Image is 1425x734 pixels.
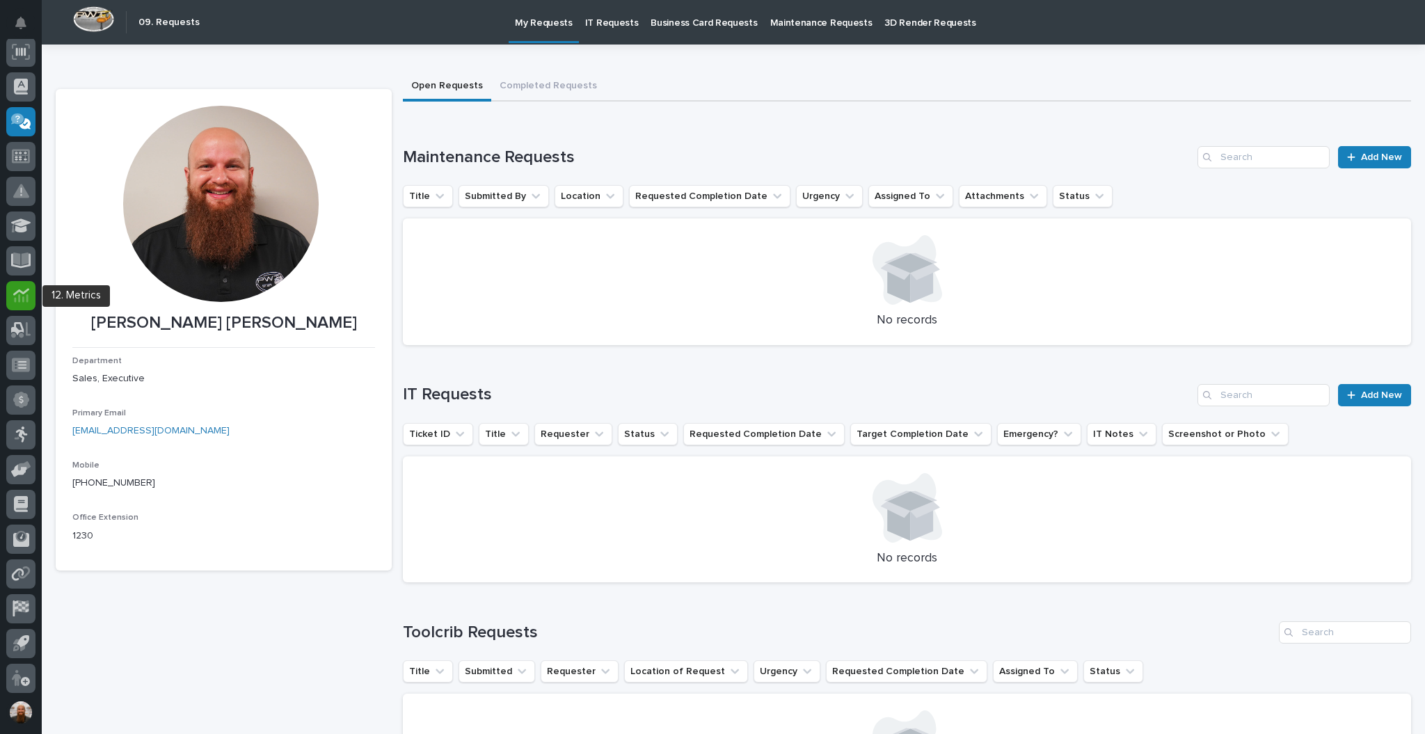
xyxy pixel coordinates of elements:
[826,660,987,683] button: Requested Completion Date
[459,185,549,207] button: Submitted By
[6,698,35,727] button: users-avatar
[403,423,473,445] button: Ticket ID
[403,147,1192,168] h1: Maintenance Requests
[403,385,1192,405] h1: IT Requests
[73,6,114,32] img: Workspace Logo
[683,423,845,445] button: Requested Completion Date
[541,660,619,683] button: Requester
[1279,621,1411,644] input: Search
[72,426,230,436] a: [EMAIL_ADDRESS][DOMAIN_NAME]
[1087,423,1156,445] button: IT Notes
[17,17,35,39] div: Notifications
[459,660,535,683] button: Submitted
[72,313,375,333] p: [PERSON_NAME] [PERSON_NAME]
[420,313,1394,328] p: No records
[72,372,375,386] p: Sales, Executive
[555,185,623,207] button: Location
[403,72,491,102] button: Open Requests
[1162,423,1289,445] button: Screenshot or Photo
[1338,146,1411,168] a: Add New
[754,660,820,683] button: Urgency
[1083,660,1143,683] button: Status
[618,423,678,445] button: Status
[72,513,138,522] span: Office Extension
[997,423,1081,445] button: Emergency?
[1361,390,1402,400] span: Add New
[1197,146,1330,168] input: Search
[624,660,748,683] button: Location of Request
[1338,384,1411,406] a: Add New
[72,478,155,488] a: [PHONE_NUMBER]
[1197,384,1330,406] input: Search
[534,423,612,445] button: Requester
[403,185,453,207] button: Title
[850,423,992,445] button: Target Completion Date
[72,409,126,417] span: Primary Email
[138,17,200,29] h2: 09. Requests
[1361,152,1402,162] span: Add New
[6,8,35,38] button: Notifications
[868,185,953,207] button: Assigned To
[420,551,1394,566] p: No records
[993,660,1078,683] button: Assigned To
[479,423,529,445] button: Title
[72,357,122,365] span: Department
[72,529,375,543] p: 1230
[491,72,605,102] button: Completed Requests
[629,185,790,207] button: Requested Completion Date
[72,461,99,470] span: Mobile
[403,660,453,683] button: Title
[959,185,1047,207] button: Attachments
[1053,185,1113,207] button: Status
[403,623,1273,643] h1: Toolcrib Requests
[796,185,863,207] button: Urgency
